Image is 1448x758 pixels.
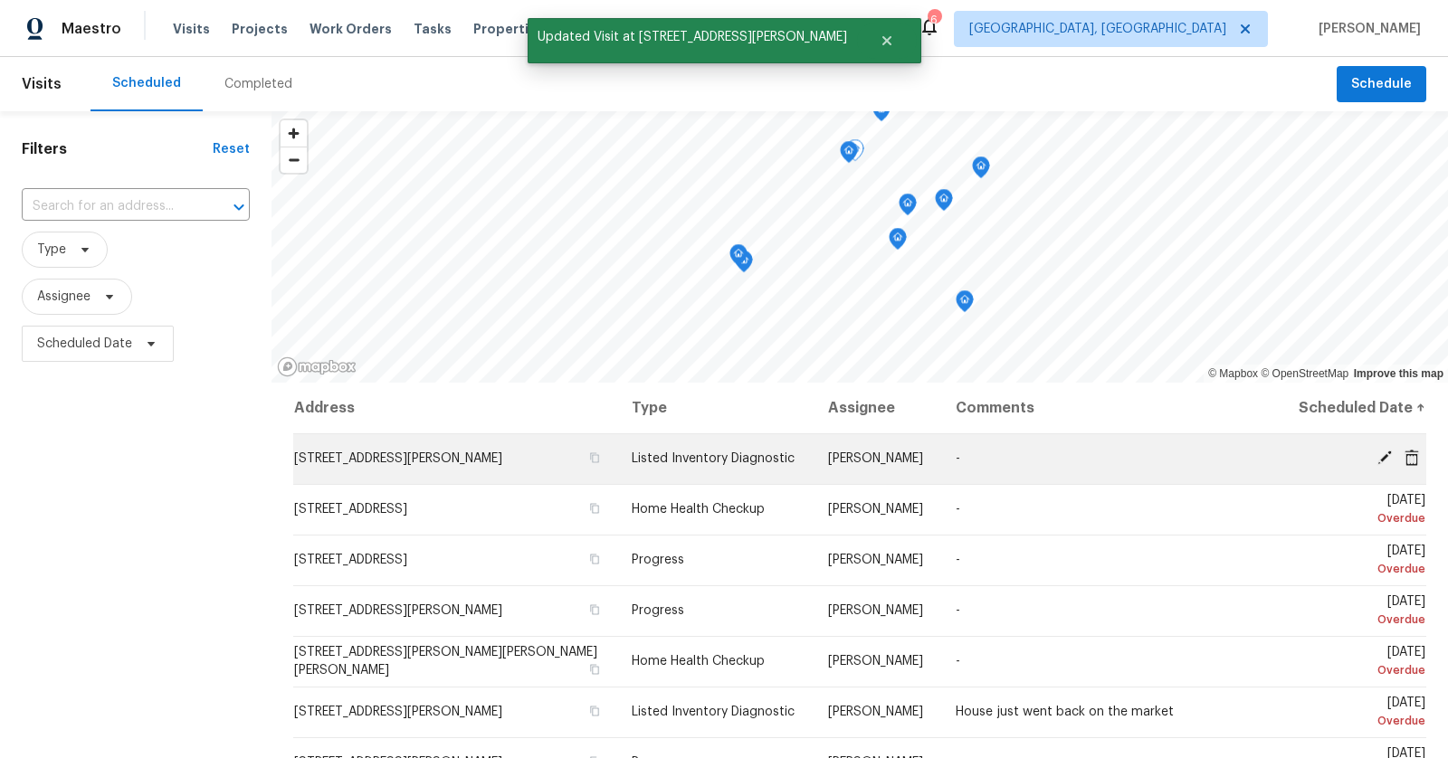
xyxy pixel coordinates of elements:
[972,156,990,185] div: Map marker
[889,228,907,256] div: Map marker
[294,646,597,677] span: [STREET_ADDRESS][PERSON_NAME][PERSON_NAME][PERSON_NAME]
[22,64,62,104] span: Visits
[956,706,1174,718] span: House just went back on the market
[1371,450,1398,466] span: Edit
[1311,20,1421,38] span: [PERSON_NAME]
[956,554,960,566] span: -
[729,244,748,272] div: Map marker
[828,554,923,566] span: [PERSON_NAME]
[37,335,132,353] span: Scheduled Date
[586,602,603,618] button: Copy Address
[632,452,795,465] span: Listed Inventory Diagnostic
[828,503,923,516] span: [PERSON_NAME]
[294,452,502,465] span: [STREET_ADDRESS][PERSON_NAME]
[899,194,917,222] div: Map marker
[632,503,765,516] span: Home Health Checkup
[1261,367,1348,380] a: OpenStreetMap
[281,147,307,173] span: Zoom out
[294,503,407,516] span: [STREET_ADDRESS]
[1354,367,1443,380] a: Improve this map
[840,141,858,169] div: Map marker
[956,290,974,318] div: Map marker
[1295,611,1425,629] div: Overdue
[414,23,452,35] span: Tasks
[872,99,891,128] div: Map marker
[1398,450,1425,466] span: Cancel
[1295,509,1425,527] div: Overdue
[112,74,181,92] div: Scheduled
[956,604,960,617] span: -
[310,20,392,38] span: Work Orders
[1295,494,1425,527] span: [DATE]
[956,452,960,465] span: -
[1295,712,1425,730] div: Overdue
[632,554,684,566] span: Progress
[62,20,121,38] span: Maestro
[928,11,940,29] div: 6
[1295,696,1425,730] span: [DATE]
[232,20,288,38] span: Projects
[1295,560,1425,578] div: Overdue
[632,655,765,668] span: Home Health Checkup
[1208,367,1258,380] a: Mapbox
[22,140,213,158] h1: Filters
[173,20,210,38] span: Visits
[1281,383,1426,433] th: Scheduled Date ↑
[1337,66,1426,103] button: Schedule
[294,554,407,566] span: [STREET_ADDRESS]
[956,655,960,668] span: -
[277,356,357,377] a: Mapbox homepage
[1295,595,1425,629] span: [DATE]
[586,551,603,567] button: Copy Address
[828,452,923,465] span: [PERSON_NAME]
[632,604,684,617] span: Progress
[281,120,307,147] button: Zoom in
[271,111,1448,383] canvas: Map
[586,661,603,677] button: Copy Address
[857,23,917,59] button: Close
[586,703,603,719] button: Copy Address
[969,20,1226,38] span: [GEOGRAPHIC_DATA], [GEOGRAPHIC_DATA]
[294,604,502,617] span: [STREET_ADDRESS][PERSON_NAME]
[617,383,814,433] th: Type
[956,503,960,516] span: -
[213,140,250,158] div: Reset
[281,147,307,173] button: Zoom out
[814,383,940,433] th: Assignee
[846,139,864,167] div: Map marker
[828,604,923,617] span: [PERSON_NAME]
[293,383,617,433] th: Address
[528,18,857,56] span: Updated Visit at [STREET_ADDRESS][PERSON_NAME]
[586,450,603,466] button: Copy Address
[1295,646,1425,679] span: [DATE]
[226,194,252,220] button: Open
[37,241,66,259] span: Type
[294,706,502,718] span: [STREET_ADDRESS][PERSON_NAME]
[828,655,923,668] span: [PERSON_NAME]
[37,288,90,306] span: Assignee
[473,20,544,38] span: Properties
[22,193,199,221] input: Search for an address...
[586,500,603,516] button: Copy Address
[632,706,795,718] span: Listed Inventory Diagnostic
[828,706,923,718] span: [PERSON_NAME]
[1295,661,1425,679] div: Overdue
[224,75,292,93] div: Completed
[935,189,953,217] div: Map marker
[941,383,1281,433] th: Comments
[1351,73,1412,96] span: Schedule
[1295,545,1425,578] span: [DATE]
